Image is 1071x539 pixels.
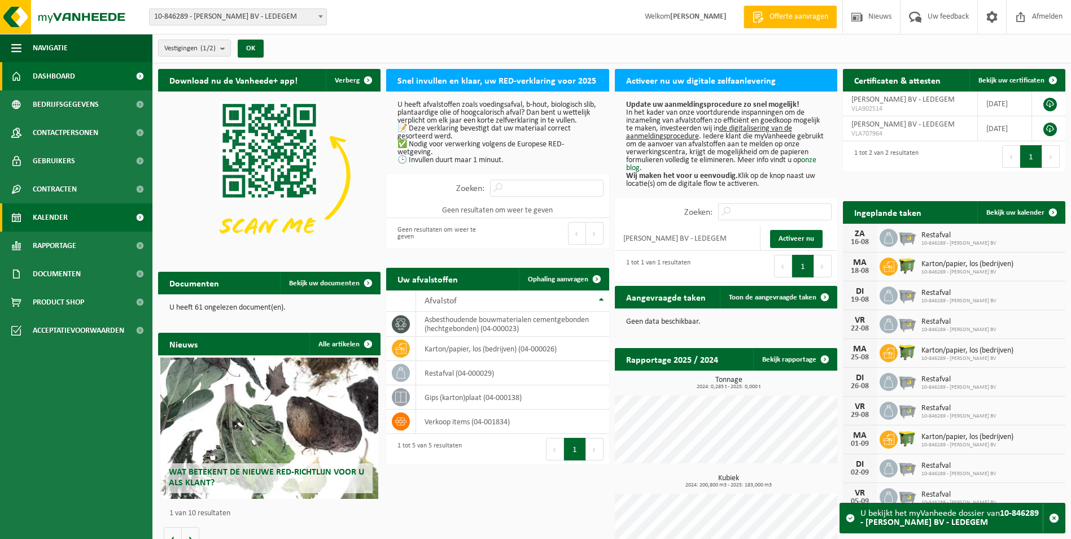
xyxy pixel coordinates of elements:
span: 10-846289 - [PERSON_NAME] BV [921,355,1013,362]
span: 10-846289 - [PERSON_NAME] BV [921,269,1013,276]
span: Bedrijfsgegevens [33,90,99,119]
span: Restafval [921,289,996,298]
h2: Uw afvalstoffen [386,268,469,290]
span: Bekijk uw documenten [289,280,360,287]
label: Zoeken: [456,184,484,193]
span: Rapportage [33,232,76,260]
button: Next [586,438,604,460]
span: Restafval [921,375,996,384]
h2: Documenten [158,272,230,294]
button: Previous [546,438,564,460]
span: 10-846289 - [PERSON_NAME] BV [921,499,996,506]
img: WB-2500-GAL-GY-01 [898,314,917,333]
span: Acceptatievoorwaarden [33,316,124,345]
td: asbesthoudende bouwmaterialen cementgebonden (hechtgebonden) (04-000023) [416,312,609,337]
img: WB-2500-GAL-GY-01 [898,371,917,390]
img: WB-2500-GAL-GY-01 [898,486,917,506]
img: WB-2500-GAL-GY-01 [898,285,917,304]
span: Offerte aanvragen [767,11,831,23]
h3: Kubiek [620,475,837,488]
strong: 10-846289 - [PERSON_NAME] BV - LEDEGEM [860,509,1039,527]
td: gips (karton)plaat (04-000138) [416,385,609,410]
td: Geen resultaten om weer te geven [386,202,609,218]
div: MA [849,345,871,354]
td: [DATE] [978,92,1032,116]
img: WB-2500-GAL-GY-01 [898,400,917,419]
span: Restafval [921,462,996,471]
span: 10-846289 - DIETER VANDROMME BV - LEDEGEM [150,9,326,25]
span: [PERSON_NAME] BV - LEDEGEM [851,120,955,129]
h2: Nieuws [158,333,209,355]
span: Product Shop [33,288,84,316]
div: U bekijkt het myVanheede dossier van [860,503,1043,533]
img: WB-2500-GAL-GY-01 [898,458,917,477]
span: 10-846289 - [PERSON_NAME] BV [921,240,996,247]
a: Alle artikelen [309,333,379,355]
p: In het kader van onze voortdurende inspanningen om de inzameling van afvalstoffen zo efficiënt en... [626,109,826,172]
img: WB-1100-HPE-GN-50 [898,342,917,362]
div: 1 tot 5 van 5 resultaten [392,437,462,462]
div: 01-09 [849,440,871,448]
button: Verberg [326,69,379,92]
label: Zoeken: [684,208,712,217]
div: VR [849,489,871,498]
button: Previous [774,255,792,277]
a: Bekijk rapportage [753,348,836,371]
span: Ophaling aanvragen [528,276,588,283]
div: 1 tot 1 van 1 resultaten [620,254,690,279]
div: DI [849,460,871,469]
h2: Rapportage 2025 / 2024 [615,348,729,370]
a: Activeer nu [770,230,823,248]
div: 16-08 [849,238,871,246]
td: restafval (04-000029) [416,361,609,385]
div: DI [849,287,871,296]
span: 10-846289 - [PERSON_NAME] BV [921,442,1013,449]
span: VLA902514 [851,105,969,114]
p: 1 van 10 resultaten [169,510,375,518]
div: 02-09 [849,469,871,477]
h3: Tonnage [620,376,837,390]
td: verkoop items (04-001834) [416,410,609,434]
strong: [PERSON_NAME] [670,12,727,21]
span: Afvalstof [425,297,457,306]
img: WB-1100-HPE-GN-50 [898,256,917,275]
span: Wat betekent de nieuwe RED-richtlijn voor u als klant? [169,468,364,488]
span: Restafval [921,404,996,413]
button: Next [1042,145,1060,168]
button: Vestigingen(1/2) [158,40,231,56]
span: Vestigingen [164,40,216,57]
div: 25-08 [849,354,871,362]
b: Update uw aanmeldingsprocedure zo snel mogelijk! [626,101,799,109]
div: 26-08 [849,382,871,390]
span: Bekijk uw certificaten [978,77,1044,84]
a: Wat betekent de nieuwe RED-richtlijn voor u als klant? [160,358,378,499]
span: 10-846289 - [PERSON_NAME] BV [921,327,996,333]
a: onze blog [626,156,816,172]
button: 1 [792,255,814,277]
u: de digitalisering van de aanmeldingsprocedure [626,124,792,141]
span: Dashboard [33,62,75,90]
span: Restafval [921,318,996,327]
span: Karton/papier, los (bedrijven) [921,260,1013,269]
span: Toon de aangevraagde taken [729,294,816,301]
span: Karton/papier, los (bedrijven) [921,433,1013,442]
a: Toon de aangevraagde taken [720,286,836,308]
count: (1/2) [200,45,216,52]
span: Navigatie [33,34,68,62]
button: Next [586,222,604,245]
h2: Certificaten & attesten [843,69,952,91]
div: 05-09 [849,498,871,506]
span: Kalender [33,203,68,232]
h2: Activeer nu uw digitale zelfaanlevering [615,69,787,91]
span: Contactpersonen [33,119,98,147]
p: U heeft 61 ongelezen document(en). [169,304,369,312]
h2: Ingeplande taken [843,201,933,223]
td: [DATE] [978,116,1032,141]
span: 10-846289 - [PERSON_NAME] BV [921,298,996,305]
div: DI [849,373,871,382]
span: Restafval [921,231,996,240]
span: Contracten [33,175,77,203]
h2: Snel invullen en klaar, uw RED-verklaring voor 2025 [386,69,607,91]
h2: Download nu de Vanheede+ app! [158,69,309,91]
span: Restafval [921,490,996,499]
